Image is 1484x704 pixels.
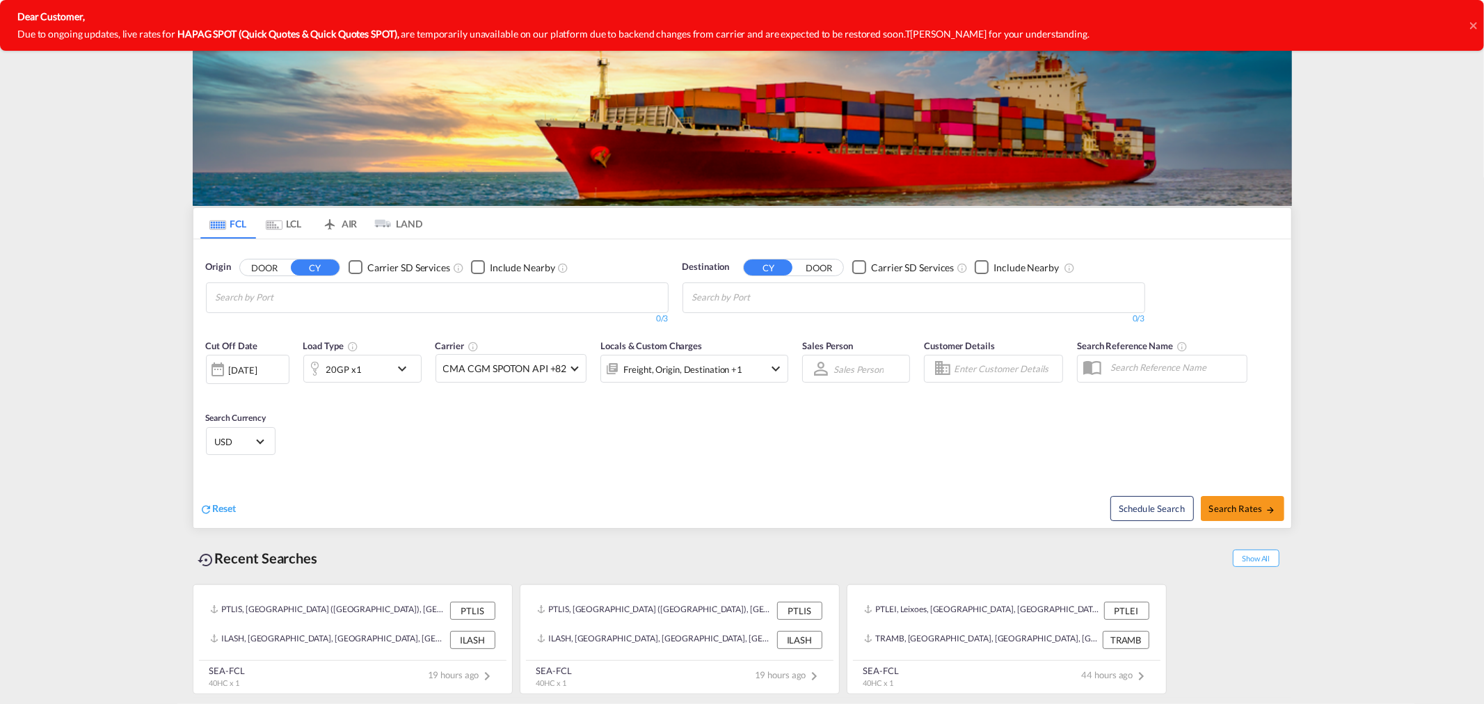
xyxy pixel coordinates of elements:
div: [DATE] [229,364,257,376]
md-chips-wrap: Chips container with autocompletion. Enter the text area, type text to search, and then use the u... [690,283,830,309]
span: 40HC x 1 [536,678,566,687]
md-chips-wrap: Chips container with autocompletion. Enter the text area, type text to search, and then use the u... [214,283,353,309]
span: 19 hours ago [428,669,496,680]
md-icon: Your search will be saved by the below given name [1176,341,1188,352]
md-icon: Unchecked: Search for CY (Container Yard) services for all selected carriers.Checked : Search for... [957,262,968,273]
div: 0/3 [683,313,1145,325]
md-checkbox: Checkbox No Ink [975,260,1059,275]
md-checkbox: Checkbox No Ink [852,260,954,275]
div: Include Nearby [490,261,555,275]
div: OriginDOOR CY Checkbox No InkUnchecked: Search for CY (Container Yard) services for all selected ... [193,239,1291,528]
div: 20GP x1icon-chevron-down [303,355,422,383]
md-icon: icon-chevron-right [479,668,496,685]
div: PTLEI, Leixoes, Portugal, Southern Europe, Europe [864,602,1101,620]
input: Search Reference Name [1103,357,1247,378]
md-select: Sales Person [832,359,885,379]
md-icon: icon-information-outline [347,341,358,352]
div: PTLIS, Lisbon (Lisboa), Portugal, Southern Europe, Europe [537,602,774,620]
span: 44 hours ago [1082,669,1150,680]
recent-search-card: PTLIS, [GEOGRAPHIC_DATA] ([GEOGRAPHIC_DATA]), [GEOGRAPHIC_DATA], [GEOGRAPHIC_DATA], [GEOGRAPHIC_D... [520,584,840,694]
md-datepicker: Select [206,383,216,401]
span: 40HC x 1 [863,678,893,687]
span: Load Type [303,340,358,351]
input: Chips input. [216,287,348,309]
md-icon: icon-refresh [200,503,213,515]
md-checkbox: Checkbox No Ink [471,260,555,275]
button: Note: By default Schedule search will only considerorigin ports, destination ports and cut off da... [1110,496,1194,521]
span: USD [215,435,254,448]
div: SEA-FCL [863,664,899,677]
md-tab-item: FCL [200,208,256,239]
md-icon: icon-arrow-right [1266,505,1275,515]
recent-search-card: PTLEI, Leixoes, [GEOGRAPHIC_DATA], [GEOGRAPHIC_DATA], [GEOGRAPHIC_DATA] PTLEITRAMB, [GEOGRAPHIC_D... [847,584,1167,694]
span: Search Reference Name [1077,340,1188,351]
div: ILASH, Ashdod, Israel, Levante, Middle East [210,631,447,649]
div: PTLIS [777,602,822,620]
md-tab-item: LAND [367,208,423,239]
div: SEA-FCL [209,664,245,677]
div: Include Nearby [994,261,1059,275]
button: Search Ratesicon-arrow-right [1201,496,1284,521]
div: ILASH, Ashdod, Israel, Levante, Middle East [537,631,774,649]
recent-search-card: PTLIS, [GEOGRAPHIC_DATA] ([GEOGRAPHIC_DATA]), [GEOGRAPHIC_DATA], [GEOGRAPHIC_DATA], [GEOGRAPHIC_D... [193,584,513,694]
input: Chips input. [692,287,824,309]
div: 0/3 [206,313,669,325]
span: Carrier [436,340,479,351]
div: Carrier SD Services [871,261,954,275]
div: Carrier SD Services [367,261,450,275]
md-icon: Unchecked: Ignores neighbouring ports when fetching rates.Checked : Includes neighbouring ports w... [1064,262,1075,273]
md-icon: icon-chevron-down [394,360,417,377]
img: LCL+%26+FCL+BACKGROUND.png [193,45,1292,206]
md-icon: icon-airplane [321,216,338,226]
input: Enter Customer Details [954,358,1058,379]
div: TRAMB, Ambarli, Türkiye, South West Asia, Asia Pacific [864,631,1099,649]
div: TRAMB [1103,631,1149,649]
md-icon: The selected Trucker/Carrierwill be displayed in the rate results If the rates are from another f... [468,341,479,352]
div: PTLEI [1104,602,1149,620]
div: icon-refreshReset [200,502,237,517]
div: ILASH [450,631,495,649]
span: Search Rates [1209,503,1276,514]
span: Sales Person [802,340,853,351]
span: Reset [213,502,237,514]
span: Show All [1233,550,1279,567]
md-icon: icon-backup-restore [198,552,215,568]
div: Freight Origin Destination Factory Stuffingicon-chevron-down [600,355,788,383]
md-checkbox: Checkbox No Ink [349,260,450,275]
md-icon: Unchecked: Search for CY (Container Yard) services for all selected carriers.Checked : Search for... [453,262,464,273]
div: 20GP x1 [326,360,362,379]
md-select: Select Currency: $ USDUnited States Dollar [214,431,268,451]
span: CMA CGM SPOTON API +82 [443,362,567,376]
md-icon: Unchecked: Ignores neighbouring ports when fetching rates.Checked : Includes neighbouring ports w... [558,262,569,273]
div: Freight Origin Destination Factory Stuffing [623,360,742,379]
md-tab-item: LCL [256,208,312,239]
div: [DATE] [206,355,289,384]
button: DOOR [795,259,843,275]
span: 40HC x 1 [209,678,239,687]
div: SEA-FCL [536,664,572,677]
div: PTLIS [450,602,495,620]
md-pagination-wrapper: Use the left and right arrow keys to navigate between tabs [200,208,423,239]
md-icon: icon-chevron-right [806,668,823,685]
md-icon: icon-chevron-right [1133,668,1150,685]
span: Origin [206,260,231,274]
md-tab-item: AIR [312,208,367,239]
span: Customer Details [924,340,994,351]
button: CY [744,259,792,275]
span: Cut Off Date [206,340,258,351]
button: CY [291,259,340,275]
div: ILASH [777,631,822,649]
span: 19 hours ago [755,669,823,680]
button: DOOR [240,259,289,275]
span: Locals & Custom Charges [600,340,702,351]
span: Search Currency [206,413,266,423]
div: Recent Searches [193,543,324,574]
md-icon: icon-chevron-down [767,360,784,377]
div: PTLIS, Lisbon (Lisboa), Portugal, Southern Europe, Europe [210,602,447,620]
span: Destination [683,260,730,274]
